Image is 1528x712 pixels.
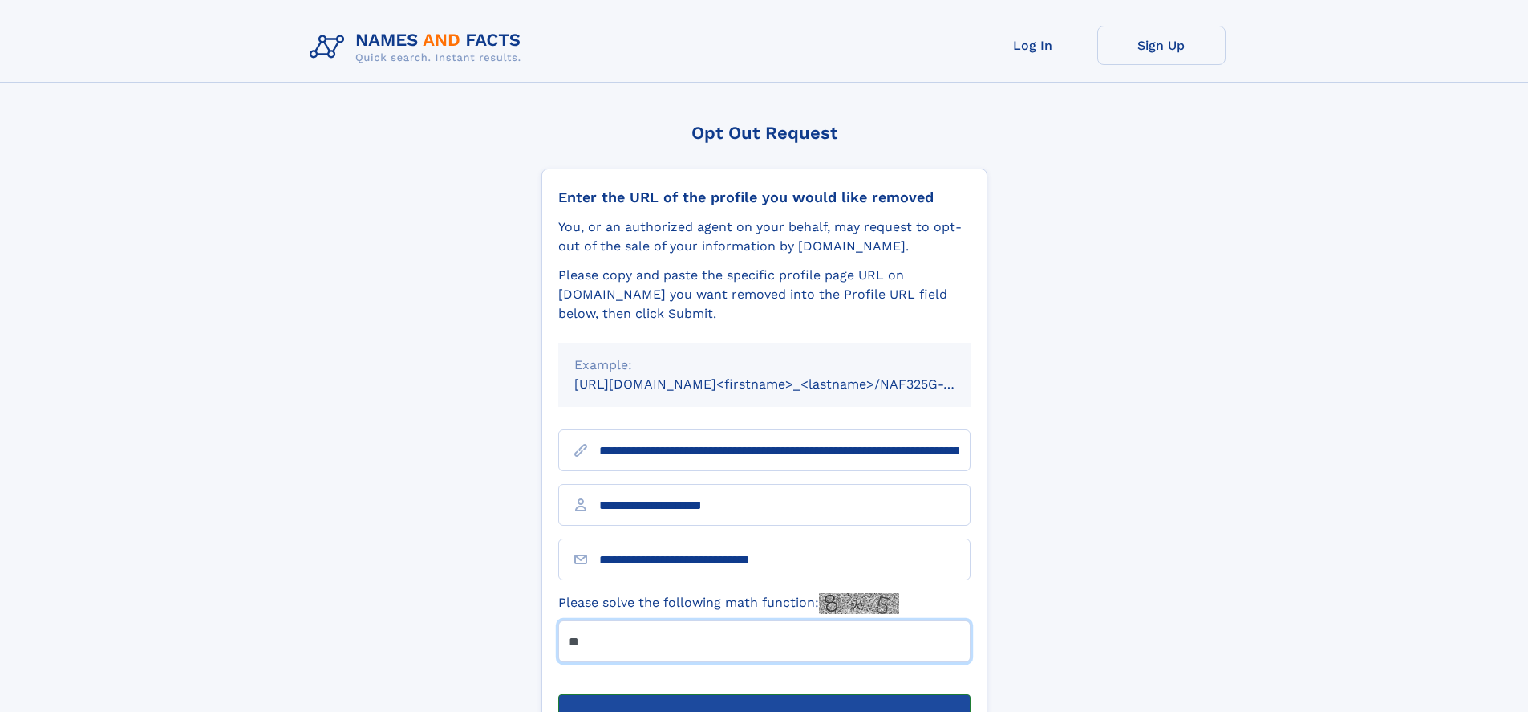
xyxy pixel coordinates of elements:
label: Please solve the following math function: [558,593,899,614]
div: Enter the URL of the profile you would like removed [558,189,971,206]
a: Log In [969,26,1097,65]
div: Opt Out Request [541,123,987,143]
small: [URL][DOMAIN_NAME]<firstname>_<lastname>/NAF325G-xxxxxxxx [574,376,1001,392]
a: Sign Up [1097,26,1226,65]
div: Example: [574,356,954,375]
img: Logo Names and Facts [303,26,534,69]
div: You, or an authorized agent on your behalf, may request to opt-out of the sale of your informatio... [558,218,971,256]
div: Please copy and paste the specific profile page URL on [DOMAIN_NAME] you want removed into the Pr... [558,266,971,323]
